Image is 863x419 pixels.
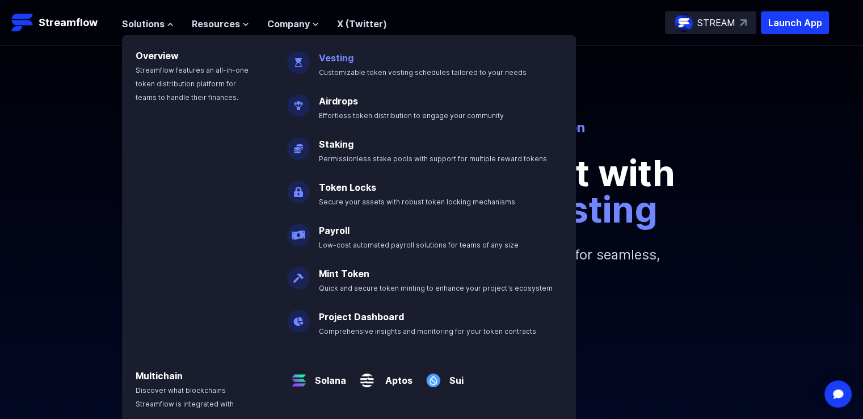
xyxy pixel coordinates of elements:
img: Project Dashboard [287,301,310,333]
a: Airdrops [319,95,358,107]
p: STREAM [697,16,735,30]
button: Solutions [122,17,174,31]
a: Aptos [378,364,412,387]
span: Company [267,17,310,31]
span: Secure your assets with robust token locking mechanisms [319,198,515,206]
a: Project Dashboard [319,311,404,322]
a: Solana [310,364,346,387]
span: Resources [192,17,240,31]
span: Low-cost automated payroll solutions for teams of any size [319,241,519,249]
a: Sui [445,364,464,387]
p: Streamflow [39,15,98,31]
a: Vesting [319,52,353,64]
a: Token Locks [319,182,376,193]
a: STREAM [665,11,756,34]
a: Payroll [319,225,350,236]
p: Automated and transparent token distribution [117,119,746,137]
a: Mint Token [319,268,369,279]
span: Permissionless stake pools with support for multiple reward tokens [319,154,547,163]
img: Mint Token [287,258,310,290]
img: Streamflow Logo [11,11,34,34]
button: Launch App [761,11,829,34]
span: Effortless token distribution to engage your community [319,111,504,120]
span: Customizable token vesting schedules tailored to your needs [319,68,527,77]
img: Sui [422,360,445,392]
img: Token Locks [287,171,310,203]
img: Solana [287,360,310,392]
button: Resources [192,17,249,31]
div: Open Intercom Messenger [824,380,852,408]
img: Airdrops [287,85,310,117]
a: X (Twitter) [337,18,387,30]
a: Staking [319,139,353,150]
a: Overview [136,50,179,61]
span: Solutions [122,17,165,31]
span: Quick and secure token minting to enhance your project's ecosystem [319,284,553,292]
span: Comprehensive insights and monitoring for your token contracts [319,327,536,336]
img: Payroll [287,215,310,246]
a: Multichain [136,370,183,382]
img: streamflow-logo-circle.png [675,14,693,32]
span: Discover what blockchains Streamflow is integrated with [136,386,234,408]
img: Staking [287,128,310,160]
img: top-right-arrow.svg [740,19,747,26]
button: Company [267,17,319,31]
img: Aptos [355,360,378,392]
img: Vesting [287,42,310,74]
a: Streamflow [11,11,111,34]
span: Streamflow features an all-in-one token distribution platform for teams to handle their finances. [136,66,249,102]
